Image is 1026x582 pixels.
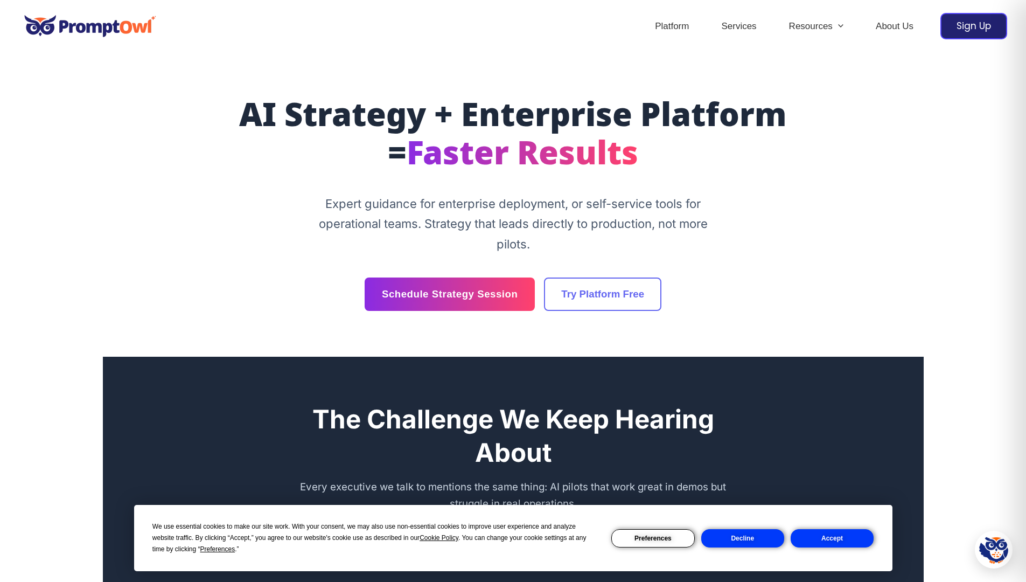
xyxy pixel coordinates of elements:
a: ResourcesMenu Toggle [773,8,860,45]
h1: AI Strategy + Enterprise Platform = [208,99,818,176]
span: Cookie Policy [420,534,458,542]
span: Faster Results [407,135,638,177]
button: Accept [791,529,874,548]
button: Preferences [611,529,694,548]
p: Expert guidance for enterprise deployment, or self-service tools for operational teams. Strategy ... [311,194,715,255]
a: Sign Up [940,13,1007,39]
a: Services [705,8,772,45]
a: Platform [639,8,705,45]
div: Cookie Consent Prompt [134,505,892,571]
span: Preferences [200,545,235,553]
button: Decline [701,529,784,548]
a: About Us [860,8,930,45]
h2: The Challenge We Keep Hearing About [298,403,729,469]
img: Hootie - PromptOwl AI Assistant [979,535,1008,564]
span: Menu Toggle [833,8,843,45]
a: Schedule Strategy Session [365,278,535,311]
nav: Site Navigation: Header [639,8,930,45]
a: Try Platform Free [544,278,661,311]
p: Every executive we talk to mentions the same thing: AI pilots that work great in demos but strugg... [298,479,729,513]
div: We use essential cookies to make our site work. With your consent, we may also use non-essential ... [152,521,598,555]
img: promptowl.ai logo [19,8,162,45]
